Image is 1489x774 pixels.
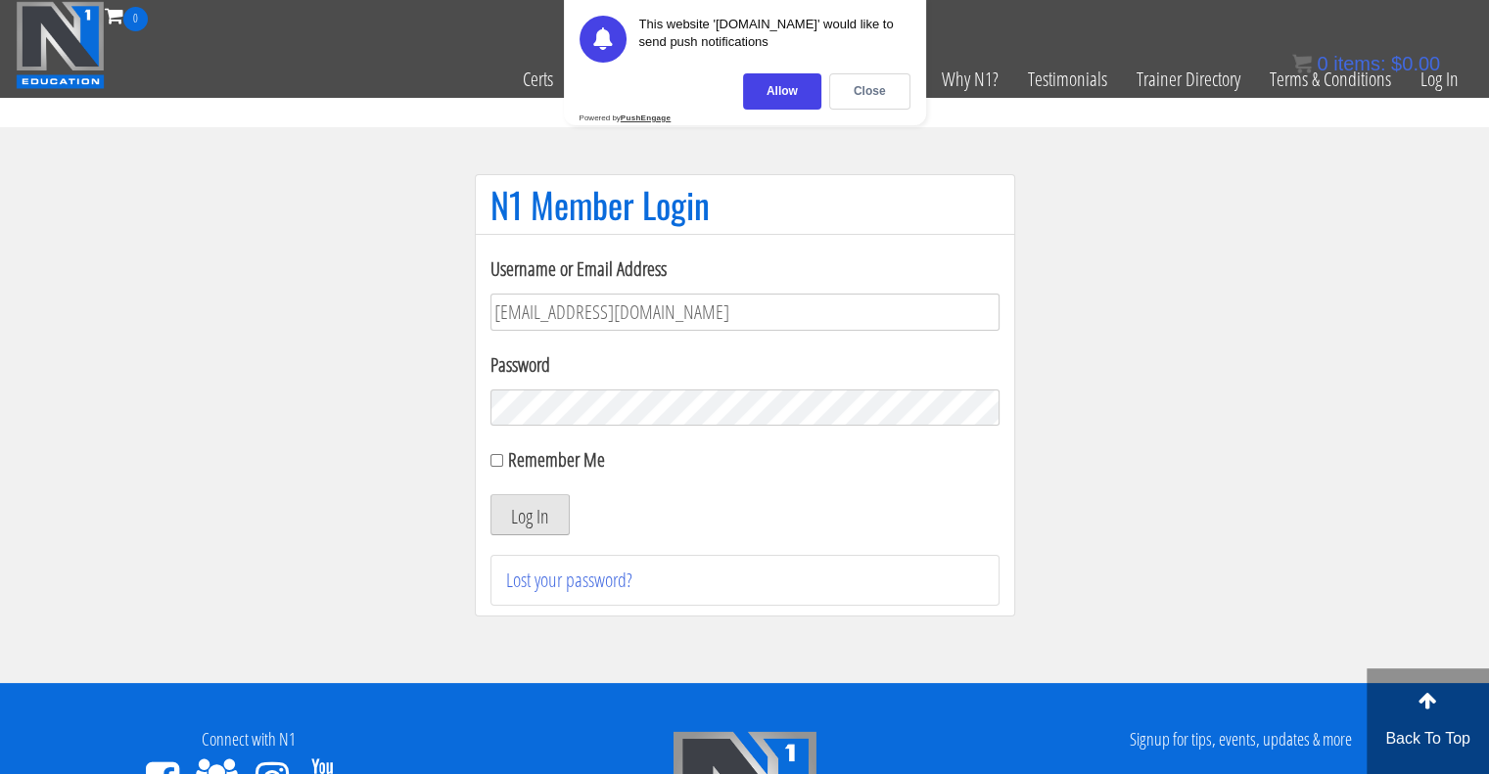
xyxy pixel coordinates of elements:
img: icon11.png [1292,54,1312,73]
a: 0 [105,2,148,28]
label: Username or Email Address [490,254,1000,284]
strong: PushEngage [621,114,671,122]
h4: Signup for tips, events, updates & more [1007,730,1474,750]
span: 0 [123,7,148,31]
a: Terms & Conditions [1255,31,1406,127]
a: Why N1? [927,31,1013,127]
p: Back To Top [1367,727,1489,751]
span: items: [1333,53,1385,74]
a: Log In [1406,31,1473,127]
bdi: 0.00 [1391,53,1440,74]
a: 0 items: $0.00 [1292,53,1440,74]
span: $ [1391,53,1402,74]
h4: Connect with N1 [15,730,482,750]
img: n1-education [16,1,105,89]
div: Allow [743,73,821,110]
a: Testimonials [1013,31,1122,127]
span: 0 [1317,53,1327,74]
div: Powered by [580,114,672,122]
div: This website '[DOMAIN_NAME]' would like to send push notifications [639,16,910,63]
a: Trainer Directory [1122,31,1255,127]
button: Log In [490,494,570,535]
a: Certs [508,31,568,127]
label: Password [490,350,1000,380]
h1: N1 Member Login [490,185,1000,224]
a: Lost your password? [506,567,632,593]
label: Remember Me [508,446,605,473]
div: Close [829,73,910,110]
